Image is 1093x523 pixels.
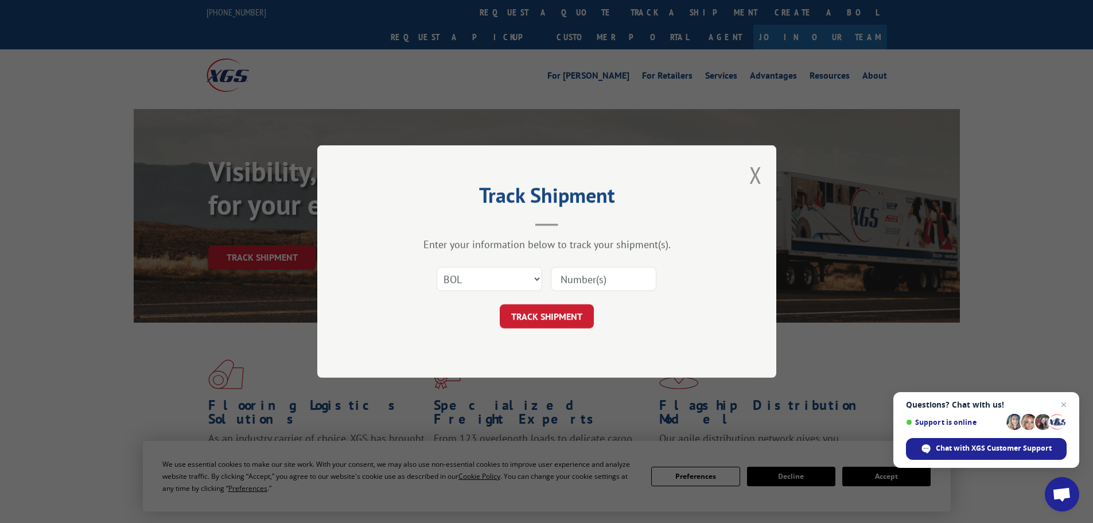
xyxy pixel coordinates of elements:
[551,267,656,291] input: Number(s)
[1057,398,1071,412] span: Close chat
[906,400,1067,409] span: Questions? Chat with us!
[1045,477,1079,512] div: Open chat
[906,438,1067,460] div: Chat with XGS Customer Support
[375,238,719,251] div: Enter your information below to track your shipment(s).
[375,187,719,209] h2: Track Shipment
[906,418,1002,427] span: Support is online
[749,160,762,190] button: Close modal
[936,443,1052,454] span: Chat with XGS Customer Support
[500,304,594,328] button: TRACK SHIPMENT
